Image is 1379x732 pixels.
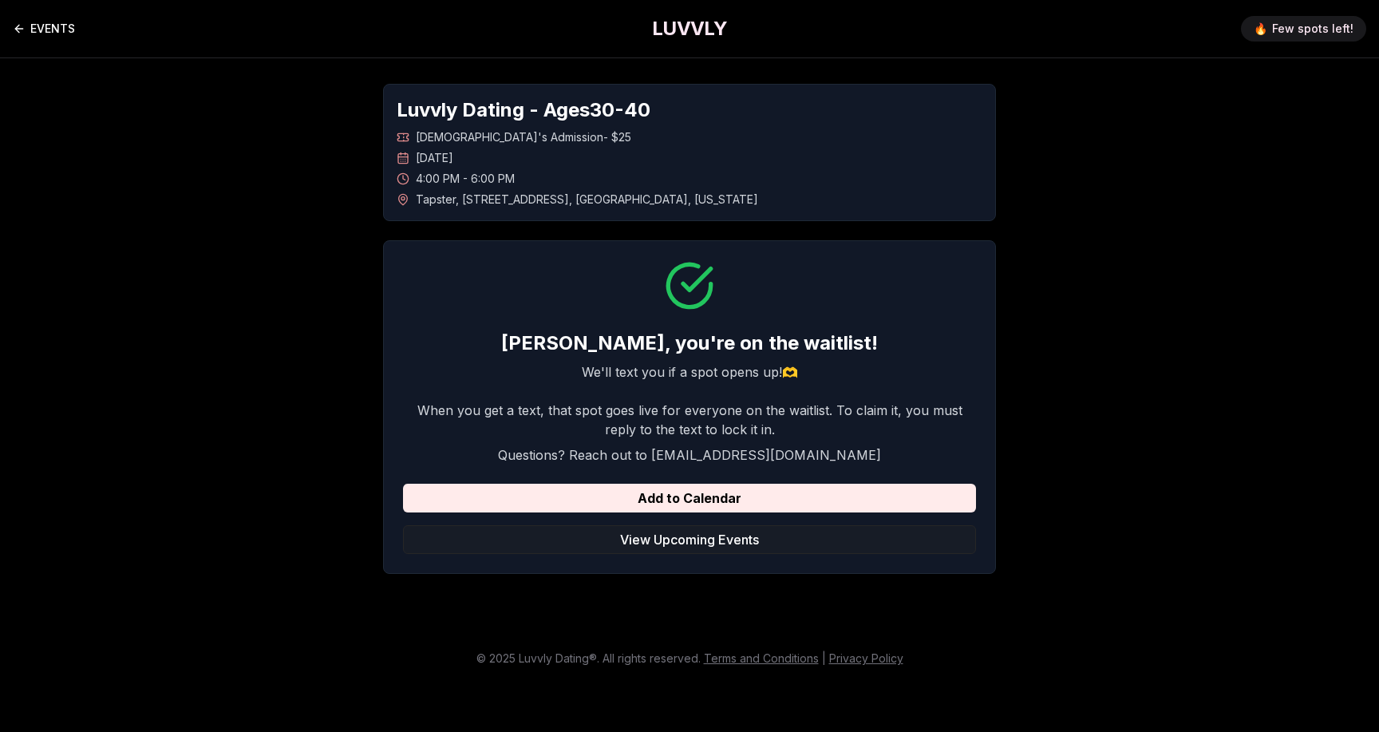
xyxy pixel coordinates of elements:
p: When you get a text, that spot goes live for everyone on the waitlist. To claim it, you must repl... [403,401,976,439]
button: Add to Calendar [403,484,976,512]
a: Terms and Conditions [704,651,819,665]
h2: [PERSON_NAME] , you're on the waitlist! [403,330,976,356]
span: [DEMOGRAPHIC_DATA]'s Admission - $25 [416,129,631,145]
span: Few spots left! [1272,21,1353,37]
a: LUVVLY [652,16,727,42]
p: Questions? Reach out to [EMAIL_ADDRESS][DOMAIN_NAME] [403,445,976,465]
p: We'll text you if a spot opens up!🫶 [403,362,976,382]
span: 🔥 [1254,21,1267,37]
span: [DATE] [416,150,453,166]
h1: Luvvly Dating - Ages 30 - 40 [397,97,982,123]
span: Tapster , [STREET_ADDRESS] , [GEOGRAPHIC_DATA] , [US_STATE] [416,192,758,208]
span: 4:00 PM - 6:00 PM [416,171,515,187]
button: View Upcoming Events [403,525,976,554]
a: Back to events [13,13,75,45]
a: Privacy Policy [829,651,903,665]
span: | [822,651,826,665]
